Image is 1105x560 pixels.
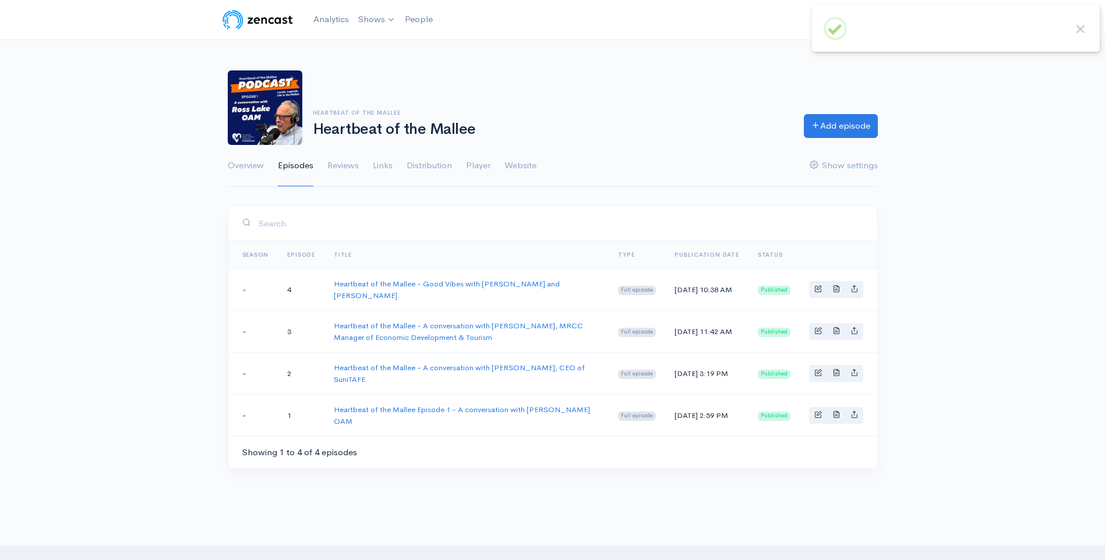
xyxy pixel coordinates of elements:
[334,321,583,342] a: Heartbeat of the Mallee - A conversation with [PERSON_NAME], MRCC Manager of Economic Development...
[258,211,863,235] input: Search
[278,269,324,311] td: 4
[228,395,278,437] td: -
[313,121,790,138] h1: Heartbeat of the Mallee
[665,311,749,353] td: [DATE] 11:42 AM
[278,353,324,395] td: 2
[618,370,656,379] span: Full episode
[313,109,790,116] h6: Heartbeat of the Mallee
[242,446,357,459] div: Showing 1 to 4 of 4 episodes
[221,8,295,31] img: ZenCast Logo
[327,145,359,187] a: Reviews
[228,269,278,311] td: -
[804,114,878,138] a: Add episode
[675,251,739,258] a: Publication date
[400,7,437,32] a: People
[287,251,315,258] a: Episode
[758,286,790,295] span: Published
[758,412,790,421] span: Published
[758,370,790,379] span: Published
[758,251,783,258] span: Status
[758,328,790,337] span: Published
[228,353,278,395] td: -
[618,328,656,337] span: Full episode
[809,365,863,382] div: Basic example
[228,145,264,187] a: Overview
[278,395,324,437] td: 1
[618,286,656,295] span: Full episode
[278,145,313,187] a: Episodes
[242,251,269,258] a: Season
[334,251,352,258] a: Title
[466,145,490,187] a: Player
[618,251,634,258] a: Type
[809,407,863,424] div: Basic example
[809,323,863,340] div: Basic example
[228,311,278,353] td: -
[810,145,878,187] a: Show settings
[354,7,400,33] a: Shows
[407,145,452,187] a: Distribution
[665,353,749,395] td: [DATE] 3:19 PM
[665,395,749,437] td: [DATE] 2:59 PM
[334,363,585,384] a: Heartbeat of the Mallee - A conversation with [PERSON_NAME], CEO of SuniTAFE.
[309,7,354,32] a: Analytics
[334,405,590,426] a: Heartbeat of the Mallee Episode 1 - A conversation with [PERSON_NAME] OAM
[1065,520,1093,548] iframe: gist-messenger-bubble-iframe
[809,281,863,298] div: Basic example
[810,8,851,33] a: Help
[665,269,749,311] td: [DATE] 10:38 AM
[1073,22,1088,37] button: Close this dialog
[504,145,536,187] a: Website
[334,279,560,300] a: Heartbeat of the Mallee - Good Vibes with [PERSON_NAME] and [PERSON_NAME].
[373,145,393,187] a: Links
[278,311,324,353] td: 3
[618,412,656,421] span: Full episode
